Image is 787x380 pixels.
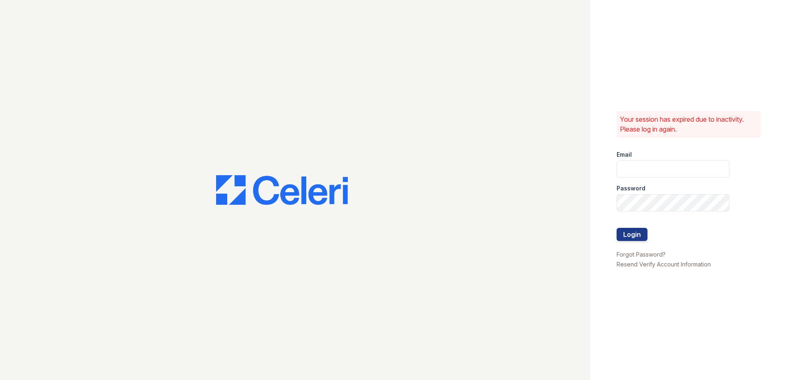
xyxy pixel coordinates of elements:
[620,114,757,134] p: Your session has expired due to inactivity. Please log in again.
[617,261,711,268] a: Resend Verify Account Information
[216,175,348,205] img: CE_Logo_Blue-a8612792a0a2168367f1c8372b55b34899dd931a85d93a1a3d3e32e68fde9ad4.png
[617,151,632,159] label: Email
[617,228,647,241] button: Login
[617,251,666,258] a: Forgot Password?
[617,184,645,192] label: Password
